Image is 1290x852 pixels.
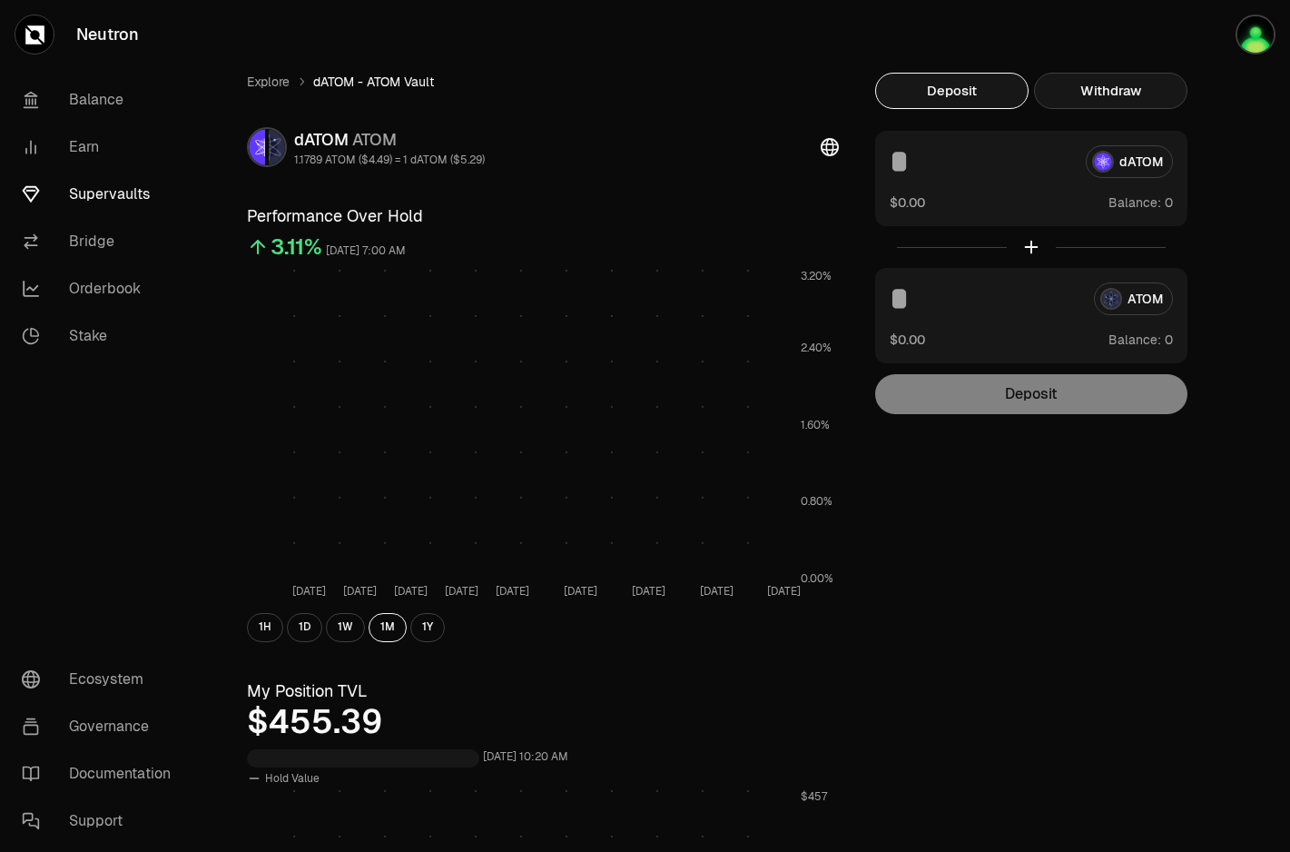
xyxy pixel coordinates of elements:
div: $455.39 [247,704,839,740]
img: dATOM Logo [249,129,265,165]
a: Orderbook [7,265,196,312]
button: 1M [369,613,407,642]
a: Supervaults [7,171,196,218]
span: Balance: [1108,193,1161,212]
h3: Performance Over Hold [247,203,839,229]
tspan: [DATE] [496,584,529,599]
a: Earn [7,124,196,171]
div: 1.1789 ATOM ($4.49) = 1 dATOM ($5.29) [294,153,485,167]
h3: My Position TVL [247,679,839,704]
button: 1W [326,613,365,642]
img: ATOM Logo [269,129,285,165]
a: Stake [7,312,196,360]
span: dATOM - ATOM Vault [313,73,434,91]
span: Hold Value [265,771,320,786]
button: $0.00 [890,330,925,349]
button: Withdraw [1034,73,1187,109]
a: Balance [7,76,196,124]
tspan: [DATE] [632,584,665,599]
div: 3.11% [271,233,322,262]
button: $0.00 [890,193,925,212]
button: 1D [287,613,322,642]
a: Ecosystem [7,656,196,703]
span: Balance: [1108,331,1161,349]
tspan: [DATE] [394,584,428,599]
button: Deposit [875,73,1029,109]
img: kkr [1237,16,1274,53]
tspan: 2.40% [801,341,832,355]
tspan: 0.80% [801,494,832,509]
button: 1Y [410,613,445,642]
tspan: [DATE] [343,584,377,599]
tspan: [DATE] [564,584,597,599]
a: Bridge [7,218,196,265]
tspan: [DATE] [700,584,734,599]
button: 1H [247,613,283,642]
a: Support [7,798,196,845]
tspan: [DATE] [292,584,326,599]
a: Documentation [7,750,196,798]
a: Governance [7,703,196,750]
nav: breadcrumb [247,73,839,91]
div: [DATE] 10:20 AM [483,747,568,768]
tspan: 3.20% [801,269,832,283]
tspan: [DATE] [445,584,478,599]
div: dATOM [294,127,485,153]
a: Explore [247,73,290,91]
span: ATOM [352,129,397,150]
tspan: 0.00% [801,571,833,586]
tspan: [DATE] [767,584,801,599]
tspan: 1.60% [801,418,830,432]
tspan: $457 [801,789,828,804]
div: [DATE] 7:00 AM [326,241,406,262]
